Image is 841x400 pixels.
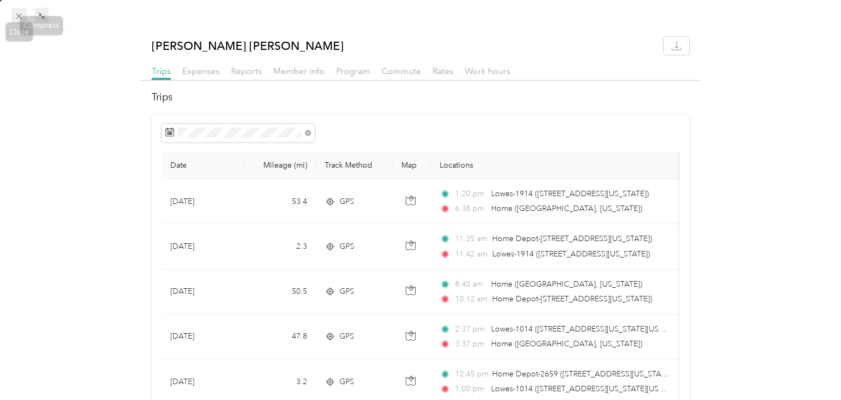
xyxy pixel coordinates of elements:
td: [DATE] [162,270,244,315]
td: [DATE] [162,224,244,269]
iframe: Everlance-gr Chat Button Frame [780,339,841,400]
span: GPS [339,241,354,253]
span: GPS [339,330,354,342]
span: Reports [231,66,262,76]
span: Commute [382,66,421,76]
th: Date [162,152,244,179]
span: 11:42 am [455,248,487,260]
span: GPS [339,285,354,298]
span: 2:37 pm [455,323,486,335]
span: Program [336,66,370,76]
span: Lowes-1014 ([STREET_ADDRESS][US_STATE][US_STATE]) [491,324,689,334]
th: Locations [431,152,683,179]
td: 50.5 [244,270,316,315]
span: 10:12 am [455,293,487,305]
span: Home ([GEOGRAPHIC_DATA], [US_STATE]) [491,339,642,348]
span: GPS [339,376,354,388]
span: Work hours [465,66,510,76]
div: Close [5,22,33,42]
h2: Trips [152,90,689,105]
span: Home Depot-2659 ([STREET_ADDRESS][US_STATE]) [492,369,674,379]
span: 6:38 pm [455,203,486,215]
span: 3:37 pm [455,338,486,350]
span: Rates [433,66,453,76]
th: Mileage (mi) [244,152,316,179]
td: 47.8 [244,315,316,359]
td: 2.3 [244,224,316,269]
th: Track Method [316,152,393,179]
span: Lowes-1914 ([STREET_ADDRESS][US_STATE]) [491,189,649,198]
span: Expenses [182,66,220,76]
span: 12:45 pm [455,368,487,380]
span: Home ([GEOGRAPHIC_DATA], [US_STATE]) [491,204,642,213]
span: Lowes-1914 ([STREET_ADDRESS][US_STATE]) [492,249,650,259]
span: 1:00 pm [455,383,486,395]
span: Member info [273,66,325,76]
span: Home Depot-[STREET_ADDRESS][US_STATE]) [492,294,652,304]
th: Map [393,152,431,179]
span: GPS [339,196,354,208]
td: [DATE] [162,179,244,224]
span: 1:20 pm [455,188,486,200]
div: Compress [20,16,63,35]
p: [PERSON_NAME] [PERSON_NAME] [152,37,344,55]
span: Lowes-1014 ([STREET_ADDRESS][US_STATE][US_STATE]) [491,384,689,393]
span: 11:35 am [455,233,487,245]
span: Home ([GEOGRAPHIC_DATA], [US_STATE]) [491,279,642,289]
td: [DATE] [162,315,244,359]
span: 8:40 am [455,278,486,290]
span: Trips [152,66,171,76]
span: Home Depot-[STREET_ADDRESS][US_STATE]) [492,234,652,243]
td: 53.4 [244,179,316,224]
